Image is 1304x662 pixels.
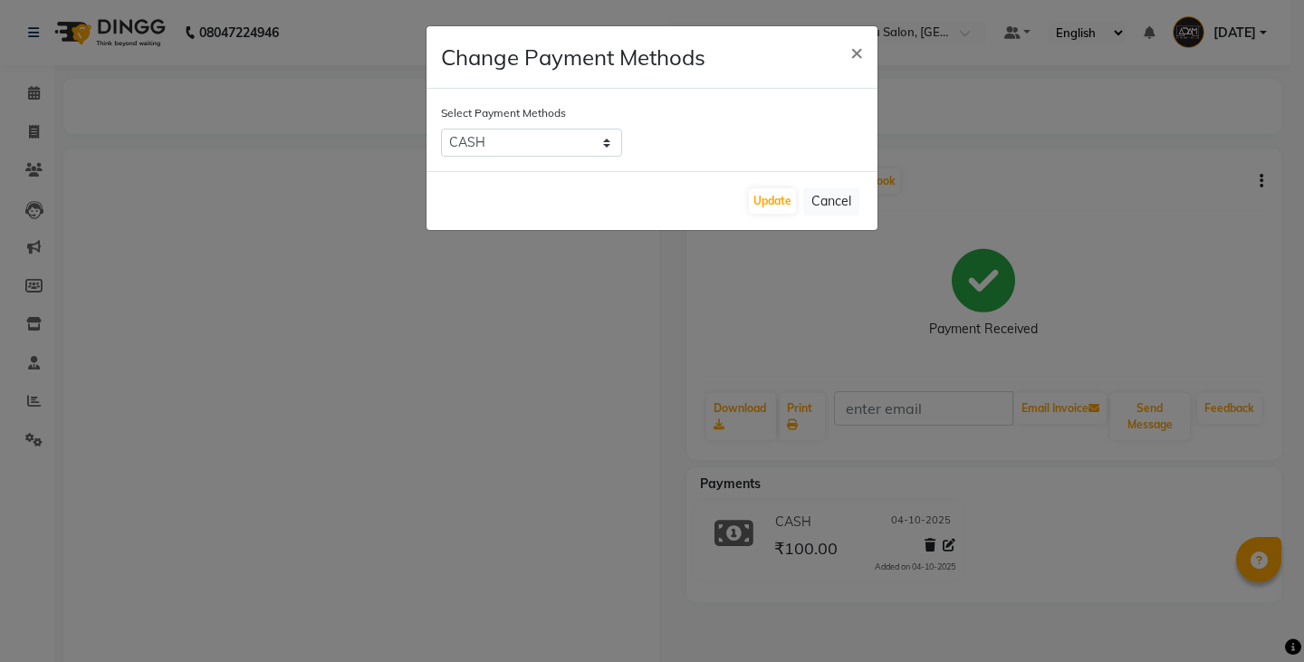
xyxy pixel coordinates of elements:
iframe: chat widget [1228,590,1286,644]
button: Close [836,26,877,77]
button: Update [749,188,796,214]
button: Cancel [803,187,859,216]
label: Select Payment Methods [441,105,566,121]
span: × [850,38,863,65]
h4: Change Payment Methods [441,41,705,73]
